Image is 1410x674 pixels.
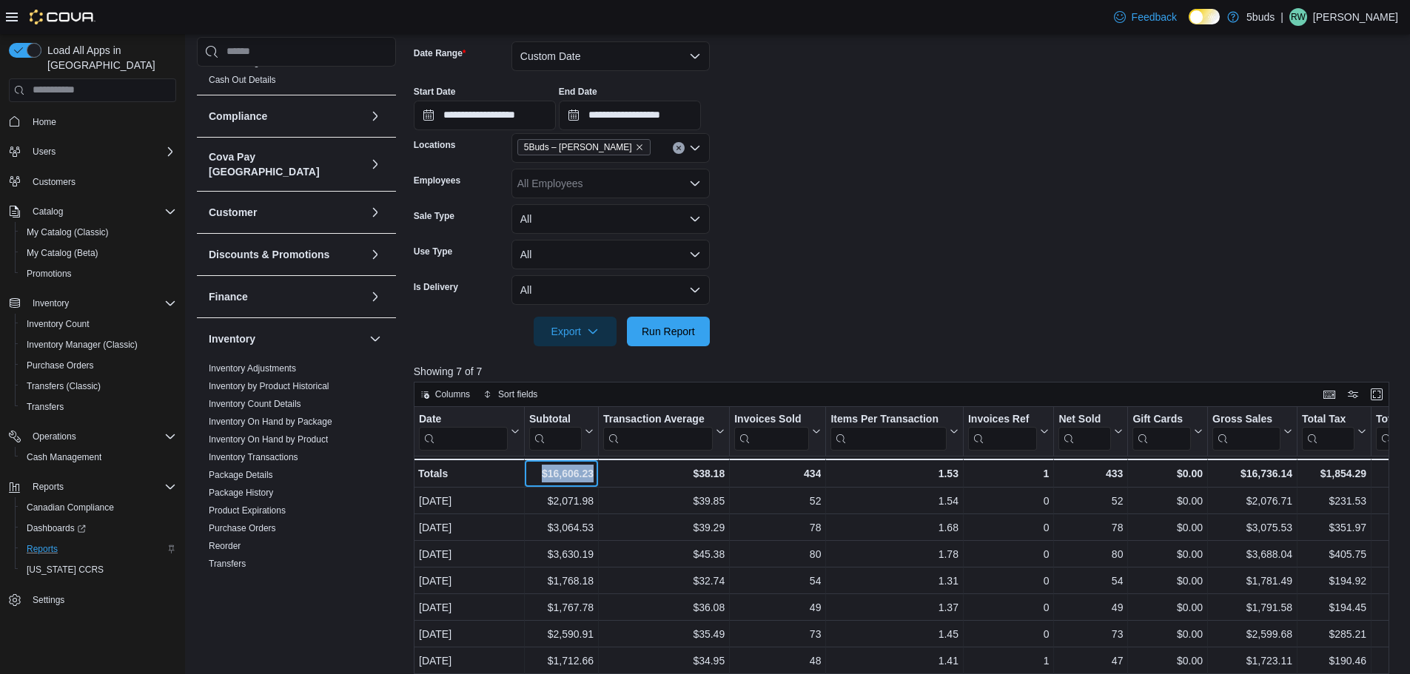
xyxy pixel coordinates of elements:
[21,398,176,416] span: Transfers
[1212,652,1292,670] div: $1,723.11
[529,652,594,670] div: $1,712.66
[15,222,182,243] button: My Catalog (Classic)
[21,377,107,395] a: Transfers (Classic)
[603,519,725,536] div: $39.29
[830,412,947,426] div: Items Per Transaction
[209,109,267,124] h3: Compliance
[603,572,725,590] div: $32.74
[15,334,182,355] button: Inventory Manager (Classic)
[529,412,582,426] div: Subtotal
[603,625,725,643] div: $35.49
[534,317,617,346] button: Export
[15,355,182,376] button: Purchase Orders
[830,412,947,450] div: Items Per Transaction
[635,143,644,152] button: Remove 5Buds – Warman from selection in this group
[197,53,396,95] div: Cash Management
[1212,412,1280,426] div: Gross Sales
[1302,652,1366,670] div: $190.46
[3,293,182,314] button: Inventory
[603,465,725,482] div: $38.18
[968,599,1049,616] div: 0
[27,113,62,131] a: Home
[968,625,1049,643] div: 0
[15,376,182,397] button: Transfers (Classic)
[968,412,1037,450] div: Invoices Ref
[209,487,273,499] span: Package History
[27,428,176,445] span: Operations
[1212,465,1292,482] div: $16,736.14
[1132,492,1203,510] div: $0.00
[27,226,109,238] span: My Catalog (Classic)
[689,142,701,154] button: Open list of options
[3,111,182,132] button: Home
[1058,465,1123,482] div: 433
[1212,492,1292,510] div: $2,076.71
[209,381,329,391] a: Inventory by Product Historical
[529,465,594,482] div: $16,606.23
[1058,572,1123,590] div: 54
[209,416,332,428] span: Inventory On Hand by Package
[517,139,651,155] span: 5Buds – Warman
[1058,599,1123,616] div: 49
[1302,572,1366,590] div: $194.92
[27,591,70,609] a: Settings
[543,317,608,346] span: Export
[830,545,959,563] div: 1.78
[1302,412,1354,426] div: Total Tax
[3,589,182,610] button: Settings
[21,448,176,466] span: Cash Management
[3,171,182,192] button: Customers
[33,116,56,128] span: Home
[366,107,384,125] button: Compliance
[209,75,276,85] a: Cash Out Details
[734,625,821,643] div: 73
[21,265,78,283] a: Promotions
[21,499,120,516] a: Canadian Compliance
[419,412,520,450] button: Date
[414,139,456,151] label: Locations
[830,625,959,643] div: 1.45
[1302,492,1366,510] div: $231.53
[197,360,396,579] div: Inventory
[27,173,81,191] a: Customers
[1212,572,1292,590] div: $1,781.49
[734,599,821,616] div: 49
[1058,652,1123,670] div: 47
[603,545,725,563] div: $45.38
[1132,572,1203,590] div: $0.00
[968,572,1049,590] div: 0
[1320,385,1338,403] button: Keyboard shortcuts
[1132,652,1203,670] div: $0.00
[968,545,1049,563] div: 0
[1302,599,1366,616] div: $194.45
[419,652,520,670] div: [DATE]
[511,41,710,71] button: Custom Date
[33,146,56,158] span: Users
[209,505,286,516] span: Product Expirations
[27,203,176,220] span: Catalog
[689,178,701,189] button: Open list of options
[603,492,725,510] div: $39.85
[830,412,959,450] button: Items Per Transaction
[209,363,296,374] span: Inventory Adjustments
[9,105,176,650] nav: Complex example
[1291,8,1306,26] span: RW
[15,243,182,263] button: My Catalog (Beta)
[414,210,454,222] label: Sale Type
[1246,8,1275,26] p: 5buds
[27,318,90,330] span: Inventory Count
[209,469,273,481] span: Package Details
[27,451,101,463] span: Cash Management
[419,412,508,426] div: Date
[15,263,182,284] button: Promotions
[830,519,959,536] div: 1.68
[27,564,104,576] span: [US_STATE] CCRS
[830,652,959,670] div: 1.41
[529,492,594,510] div: $2,071.98
[1212,519,1292,536] div: $3,075.53
[511,275,710,305] button: All
[673,142,685,154] button: Clear input
[27,143,176,161] span: Users
[27,172,176,191] span: Customers
[21,315,95,333] a: Inventory Count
